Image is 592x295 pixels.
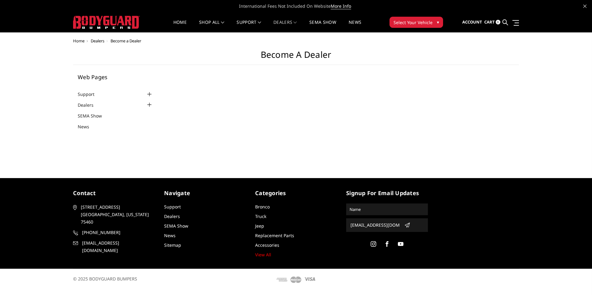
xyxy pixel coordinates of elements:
a: Replacement Parts [255,233,294,238]
img: BODYGUARD BUMPERS [73,16,140,29]
input: Name [347,204,427,214]
a: Account [462,14,482,31]
h5: signup for email updates [346,189,428,197]
h5: Web Pages [78,74,153,80]
span: [STREET_ADDRESS] [GEOGRAPHIC_DATA], [US_STATE] 75460 [81,203,153,226]
a: [PHONE_NUMBER] [73,229,155,236]
a: shop all [199,20,224,32]
h1: Become a Dealer [73,49,519,65]
span: 0 [496,20,500,24]
a: Home [73,38,85,44]
a: SEMA Show [78,113,110,119]
a: News [78,123,97,130]
span: Select Your Vehicle [394,19,433,26]
a: Support [237,20,261,32]
a: Bronco [255,204,270,210]
h5: Categories [255,189,337,197]
span: © 2025 BODYGUARD BUMPERS [73,276,137,282]
a: Dealers [91,38,104,44]
a: Accessories [255,242,279,248]
span: ▾ [437,19,439,25]
a: Support [78,91,102,97]
iframe: Form 0 [163,80,506,127]
a: Dealers [273,20,297,32]
a: Support [164,204,181,210]
span: Cart [484,19,495,25]
a: Dealers [78,102,101,108]
a: [EMAIL_ADDRESS][DOMAIN_NAME] [73,239,155,254]
button: Select Your Vehicle [390,17,443,28]
a: Cart 0 [484,14,500,31]
a: Dealers [164,213,180,219]
a: SEMA Show [164,223,188,229]
h5: Navigate [164,189,246,197]
a: SEMA Show [309,20,336,32]
a: Become a Dealer [270,35,336,47]
span: Account [462,19,482,25]
input: Email [348,220,402,230]
h5: contact [73,189,155,197]
a: View All [255,252,271,258]
a: News [164,233,176,238]
a: Sitemap [164,242,181,248]
span: [PHONE_NUMBER] [82,229,154,236]
span: Become a Dealer [111,38,141,44]
span: [EMAIL_ADDRESS][DOMAIN_NAME] [82,239,154,254]
a: News [349,20,361,32]
a: More Info [331,3,351,9]
a: Home [173,20,187,32]
a: Jeep [255,223,264,229]
a: Truck [255,213,266,219]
